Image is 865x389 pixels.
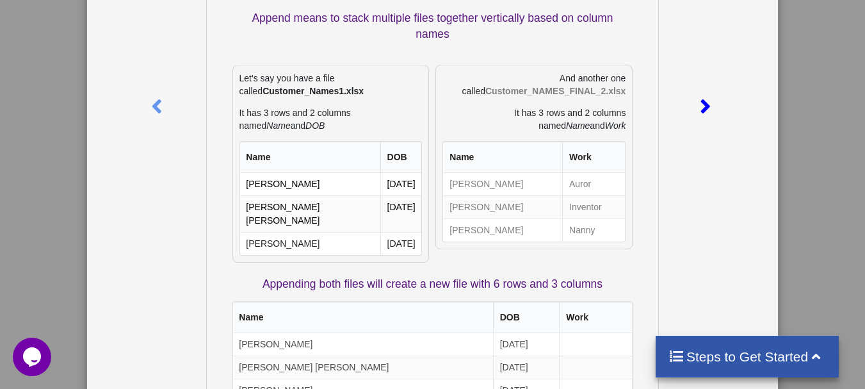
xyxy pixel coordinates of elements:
td: [PERSON_NAME] [240,232,380,255]
td: [DATE] [380,195,422,232]
th: Name [443,142,562,173]
td: [DATE] [493,333,560,356]
p: It has 3 rows and 2 columns named and [442,106,626,132]
td: [PERSON_NAME] [233,333,493,356]
b: Customer_NAMES_FINAL_2.xlsx [485,86,626,96]
th: Work [562,142,625,173]
th: Name [240,142,380,173]
td: [PERSON_NAME] [PERSON_NAME] [233,356,493,379]
th: DOB [380,142,422,173]
p: And another one called [442,72,626,97]
td: [PERSON_NAME] [PERSON_NAME] [240,195,380,232]
b: Customer_Names1.xlsx [263,86,364,96]
i: Work [605,120,626,131]
td: Nanny [562,219,625,242]
p: Let's say you have a file called [239,72,423,97]
p: Appending both files will create a new file with 6 rows and 3 columns [232,276,633,292]
td: [PERSON_NAME] [240,173,380,195]
td: [DATE] [380,232,422,255]
i: Name [266,120,290,131]
th: Name [233,302,493,333]
th: DOB [493,302,560,333]
i: Name [566,120,590,131]
td: [PERSON_NAME] [443,173,562,195]
i: DOB [305,120,325,131]
h4: Steps to Get Started [668,349,827,365]
p: It has 3 rows and 2 columns named and [239,106,423,132]
p: Append means to stack multiple files together vertically based on column names [239,10,627,42]
td: [DATE] [493,356,560,379]
td: [DATE] [380,173,422,195]
td: Auror [562,173,625,195]
td: [PERSON_NAME] [443,195,562,219]
iframe: chat widget [13,338,54,376]
th: Work [559,302,632,333]
td: Inventor [562,195,625,219]
td: [PERSON_NAME] [443,219,562,242]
